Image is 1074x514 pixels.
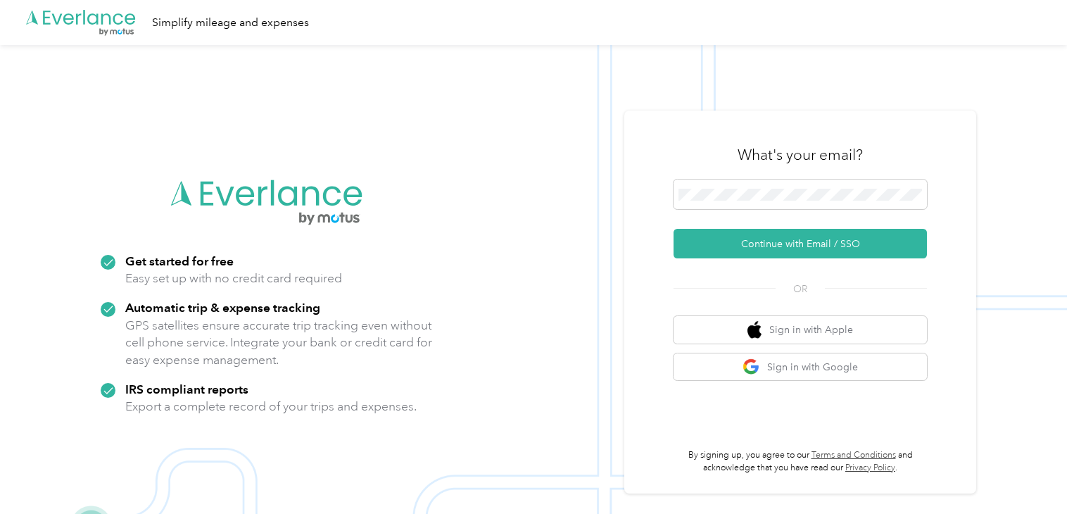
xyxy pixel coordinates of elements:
[674,316,927,344] button: apple logoSign in with Apple
[747,321,762,339] img: apple logo
[743,358,760,376] img: google logo
[674,229,927,258] button: Continue with Email / SSO
[125,300,320,315] strong: Automatic trip & expense tracking
[776,282,825,296] span: OR
[811,450,896,460] a: Terms and Conditions
[125,398,417,415] p: Export a complete record of your trips and expenses.
[152,14,309,32] div: Simplify mileage and expenses
[125,253,234,268] strong: Get started for free
[125,270,342,287] p: Easy set up with no credit card required
[674,449,927,474] p: By signing up, you agree to our and acknowledge that you have read our .
[845,463,895,473] a: Privacy Policy
[674,353,927,381] button: google logoSign in with Google
[125,317,433,369] p: GPS satellites ensure accurate trip tracking even without cell phone service. Integrate your bank...
[738,145,863,165] h3: What's your email?
[125,382,248,396] strong: IRS compliant reports
[995,435,1074,514] iframe: Everlance-gr Chat Button Frame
